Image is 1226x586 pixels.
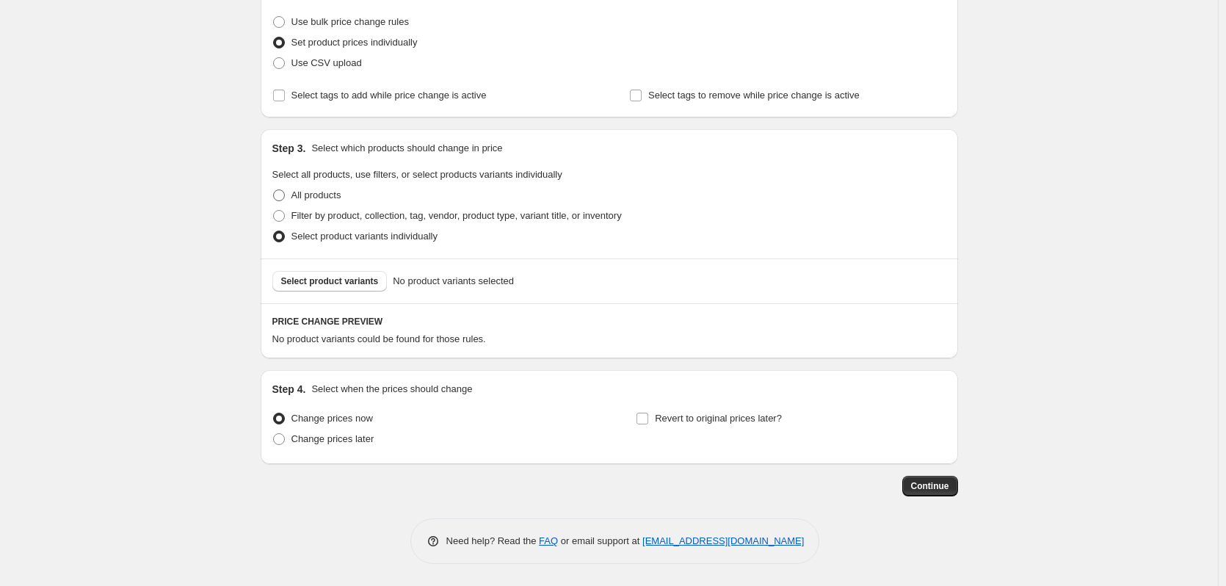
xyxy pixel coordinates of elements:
span: Continue [911,480,949,492]
span: Use bulk price change rules [291,16,409,27]
h2: Step 3. [272,141,306,156]
span: Set product prices individually [291,37,418,48]
span: Select all products, use filters, or select products variants individually [272,169,562,180]
span: Change prices later [291,433,374,444]
button: Select product variants [272,271,388,292]
span: Revert to original prices later? [655,413,782,424]
span: No product variants could be found for those rules. [272,333,486,344]
span: Select tags to add while price change is active [291,90,487,101]
h2: Step 4. [272,382,306,397]
span: Select product variants individually [291,231,438,242]
a: [EMAIL_ADDRESS][DOMAIN_NAME] [642,535,804,546]
span: Filter by product, collection, tag, vendor, product type, variant title, or inventory [291,210,622,221]
span: Select tags to remove while price change is active [648,90,860,101]
a: FAQ [539,535,558,546]
button: Continue [902,476,958,496]
span: No product variants selected [393,274,514,289]
p: Select when the prices should change [311,382,472,397]
span: Select product variants [281,275,379,287]
span: Change prices now [291,413,373,424]
p: Select which products should change in price [311,141,502,156]
span: Use CSV upload [291,57,362,68]
span: All products [291,189,341,200]
span: or email support at [558,535,642,546]
span: Need help? Read the [446,535,540,546]
h6: PRICE CHANGE PREVIEW [272,316,946,328]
